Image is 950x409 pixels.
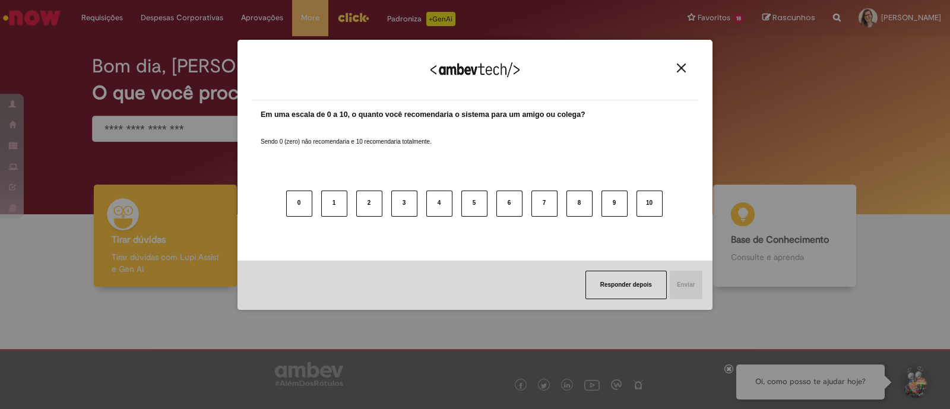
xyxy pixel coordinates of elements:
[261,109,585,121] label: Em uma escala de 0 a 10, o quanto você recomendaria o sistema para um amigo ou colega?
[356,191,382,217] button: 2
[496,191,522,217] button: 6
[261,123,432,146] label: Sendo 0 (zero) não recomendaria e 10 recomendaria totalmente.
[677,64,686,72] img: Close
[673,63,689,73] button: Close
[461,191,487,217] button: 5
[585,271,667,299] button: Responder depois
[426,191,452,217] button: 4
[391,191,417,217] button: 3
[321,191,347,217] button: 1
[286,191,312,217] button: 0
[601,191,628,217] button: 9
[430,62,520,77] img: Logo Ambevtech
[531,191,558,217] button: 7
[566,191,593,217] button: 8
[636,191,663,217] button: 10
